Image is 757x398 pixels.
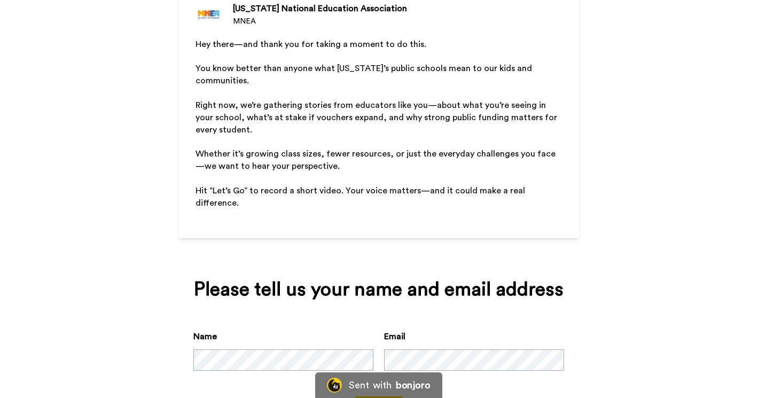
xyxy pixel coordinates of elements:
a: Bonjoro LogoSent withbonjoro [315,372,442,398]
img: MNEA [196,1,222,28]
span: Hey there—and thank you for taking a moment to do this. [196,40,426,49]
span: Whether it’s growing class sizes, fewer resources, or just the everyday challenges you face—we wa... [196,150,556,170]
span: Right now, we’re gathering stories from educators like you—about what you’re seeing in your schoo... [196,101,559,134]
div: bonjoro [396,380,430,390]
div: Please tell us your name and email address [193,279,564,300]
img: Bonjoro Logo [326,378,341,393]
label: Email [384,330,405,343]
div: MNEA [233,16,407,27]
div: [US_STATE] National Education Association [233,2,407,15]
span: You know better than anyone what [US_STATE]’s public schools mean to our kids and communities. [196,64,534,85]
div: Sent with [349,380,392,390]
label: Name [193,330,217,343]
span: Hit “Let’s Go” to record a short video. Your voice matters—and it could make a real difference. [196,186,527,207]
